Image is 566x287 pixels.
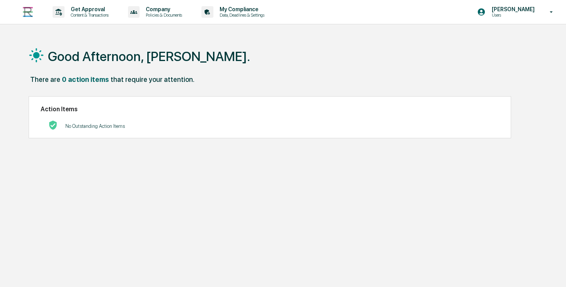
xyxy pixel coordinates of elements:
[140,6,186,12] p: Company
[65,6,113,12] p: Get Approval
[30,75,60,83] div: There are
[41,105,499,113] h2: Action Items
[48,121,58,130] img: No Actions logo
[62,75,109,83] div: 0 action items
[486,6,539,12] p: [PERSON_NAME]
[48,49,250,64] h1: Good Afternoon, [PERSON_NAME].
[486,12,539,18] p: Users
[65,123,125,129] p: No Outstanding Action Items
[213,6,268,12] p: My Compliance
[111,75,194,83] div: that require your attention.
[19,3,37,21] img: logo
[140,12,186,18] p: Policies & Documents
[213,12,268,18] p: Data, Deadlines & Settings
[65,12,113,18] p: Content & Transactions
